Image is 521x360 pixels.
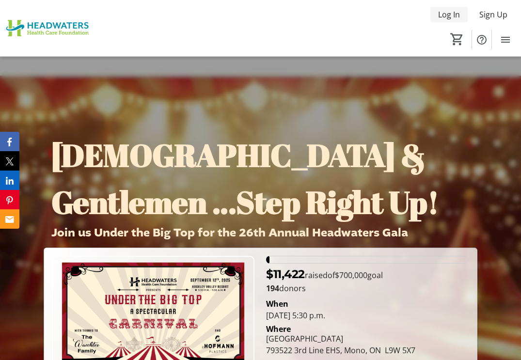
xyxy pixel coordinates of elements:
b: 194 [266,283,279,294]
span: [DEMOGRAPHIC_DATA] & Gentlemen ...Step Right Up! [51,134,439,223]
p: donors [266,282,469,294]
div: Where [266,325,291,333]
span: Sign Up [479,9,507,20]
div: 1.6317142857142857% of fundraising goal reached [266,256,469,264]
div: [DATE] 5:30 p.m. [266,310,469,321]
div: [GEOGRAPHIC_DATA] [266,333,415,344]
span: $11,422 [266,267,305,281]
span: $700,000 [335,270,367,281]
button: Sign Up [472,7,515,22]
button: Cart [448,31,466,48]
span: Join us Under the Big Top for the 26th Annual Headwaters Gala [51,225,408,241]
img: Headwaters Health Care Foundation's Logo [6,4,92,52]
button: Menu [496,30,515,49]
div: 793522 3rd Line EHS, Mono, ON L9W 5X7 [266,344,415,356]
div: When [266,298,288,310]
span: Log In [438,9,460,20]
p: raised of goal [266,266,383,282]
button: Help [472,30,491,49]
button: Log In [430,7,468,22]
